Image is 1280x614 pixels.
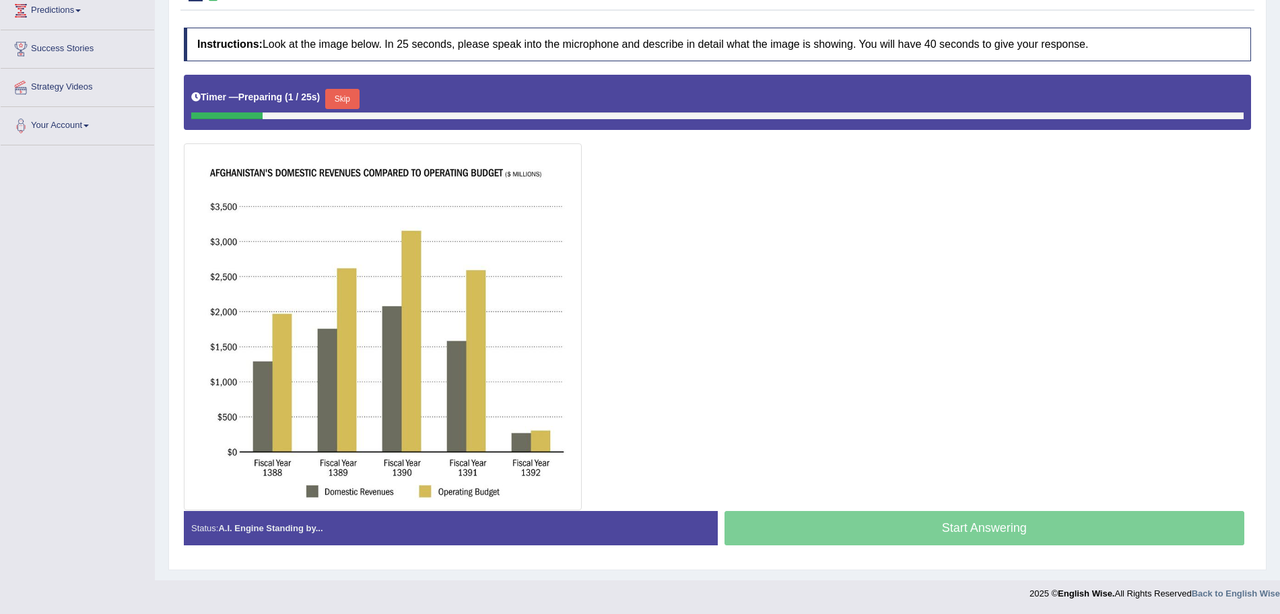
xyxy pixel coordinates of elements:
a: Back to English Wise [1192,588,1280,599]
b: Preparing [238,92,282,102]
b: Instructions: [197,38,263,50]
button: Skip [325,89,359,109]
a: Success Stories [1,30,154,64]
strong: English Wise. [1058,588,1114,599]
a: Strategy Videos [1,69,154,102]
b: ( [285,92,288,102]
div: 2025 © All Rights Reserved [1030,580,1280,600]
div: Status: [184,511,718,545]
h5: Timer — [191,92,320,102]
b: 1 / 25s [288,92,317,102]
strong: A.I. Engine Standing by... [218,523,323,533]
h4: Look at the image below. In 25 seconds, please speak into the microphone and describe in detail w... [184,28,1251,61]
a: Your Account [1,107,154,141]
b: ) [317,92,321,102]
